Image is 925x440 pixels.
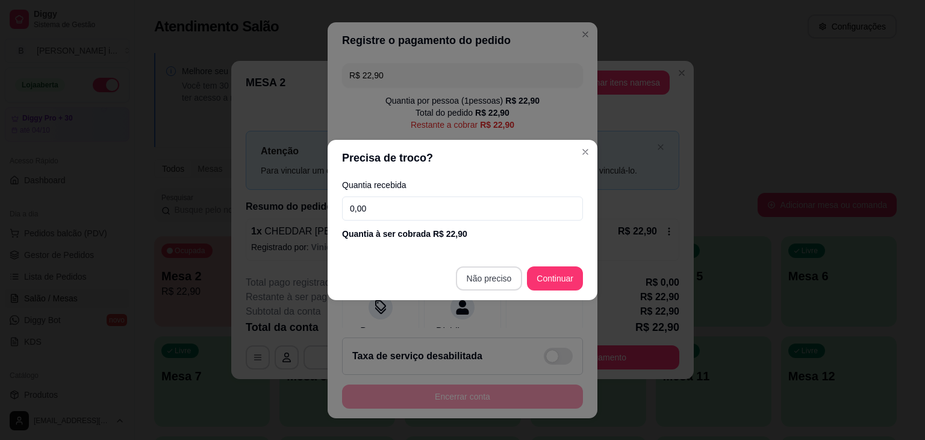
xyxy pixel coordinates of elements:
button: Close [576,142,595,162]
button: Continuar [527,266,583,291]
div: Quantia à ser cobrada R$ 22,90 [342,228,583,240]
button: Não preciso [456,266,523,291]
label: Quantia recebida [342,181,583,189]
header: Precisa de troco? [328,140,597,176]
